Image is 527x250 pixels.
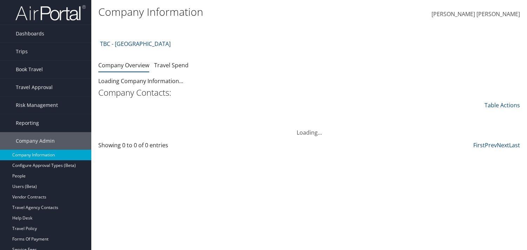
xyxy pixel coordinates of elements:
[497,141,509,149] a: Next
[15,5,86,21] img: airportal-logo.png
[98,5,380,19] h1: Company Information
[485,141,497,149] a: Prev
[16,43,28,60] span: Trips
[509,141,520,149] a: Last
[98,61,149,69] a: Company Overview
[98,77,183,85] span: Loading Company Information...
[16,25,44,42] span: Dashboards
[432,4,520,25] a: [PERSON_NAME] [PERSON_NAME]
[432,10,520,18] span: [PERSON_NAME] [PERSON_NAME]
[485,101,520,109] a: Table Actions
[16,96,58,114] span: Risk Management
[154,61,189,69] a: Travel Spend
[16,114,39,132] span: Reporting
[98,120,520,137] div: Loading...
[16,132,55,150] span: Company Admin
[16,61,43,78] span: Book Travel
[100,37,171,51] a: TBC - [GEOGRAPHIC_DATA]
[98,87,520,99] h2: Company Contacts:
[16,79,53,96] span: Travel Approval
[98,141,196,153] div: Showing 0 to 0 of 0 entries
[473,141,485,149] a: First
